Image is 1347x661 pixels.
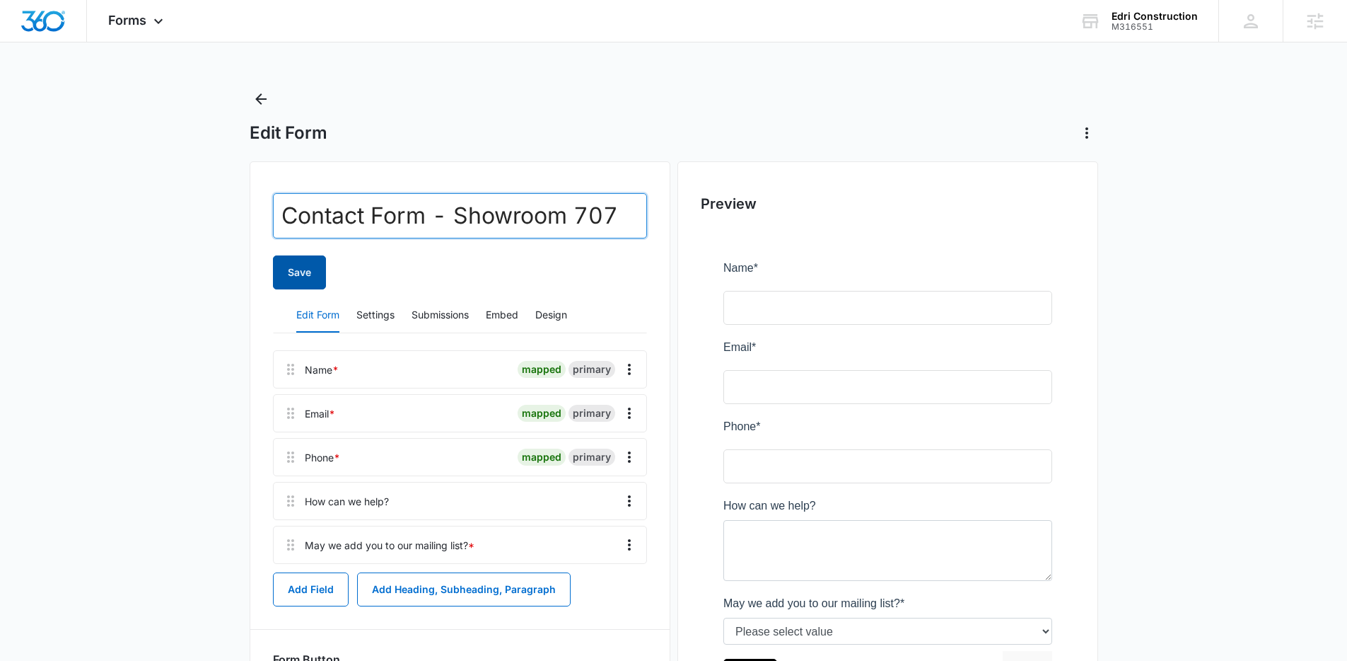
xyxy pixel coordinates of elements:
[486,299,518,333] button: Embed
[108,13,146,28] span: Forms
[356,299,395,333] button: Settings
[568,449,615,466] div: primary
[518,361,566,378] div: mapped
[568,405,615,422] div: primary
[279,391,460,434] iframe: reCAPTCHA
[1112,11,1198,22] div: account name
[305,450,340,465] div: Phone
[273,193,647,238] input: Form Name
[250,88,272,110] button: Back
[618,358,641,381] button: Overflow Menu
[1075,122,1098,144] button: Actions
[357,573,571,607] button: Add Heading, Subheading, Paragraph
[305,494,389,509] div: How can we help?
[305,362,339,377] div: Name
[568,361,615,378] div: primary
[250,122,327,144] h1: Edit Form
[9,406,45,418] span: Submit
[618,446,641,469] button: Overflow Menu
[305,538,474,553] div: May we add you to our mailing list?
[518,405,566,422] div: mapped
[701,193,1075,214] h2: Preview
[273,573,349,607] button: Add Field
[518,449,566,466] div: mapped
[618,490,641,512] button: Overflow Menu
[535,299,567,333] button: Design
[296,299,339,333] button: Edit Form
[412,299,469,333] button: Submissions
[618,534,641,556] button: Overflow Menu
[1112,22,1198,32] div: account id
[273,255,326,289] button: Save
[618,402,641,425] button: Overflow Menu
[305,406,335,421] div: Email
